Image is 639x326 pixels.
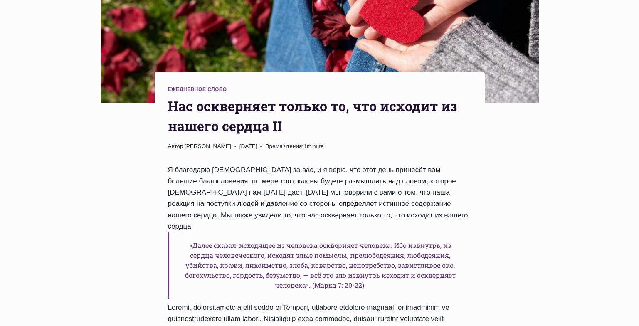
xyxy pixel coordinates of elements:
[239,142,257,151] time: [DATE]
[168,232,471,299] h6: «Далее сказал: исходящее из человека оскверняет человека. Ибо извнутрь, из сердца человеческого, ...
[265,142,323,151] span: 1
[185,143,231,149] a: [PERSON_NAME]
[168,86,227,92] a: Ежедневное слово
[307,143,324,149] span: minute
[265,143,303,149] span: Время чтения:
[168,96,471,136] h1: Нас оскверняет только то, что исходит из нашего сердца II
[168,142,183,151] span: Автор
